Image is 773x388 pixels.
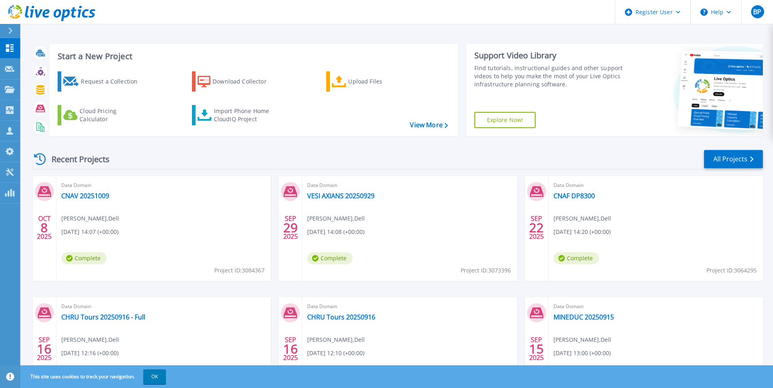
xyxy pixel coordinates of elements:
span: 15 [529,345,544,352]
span: 29 [283,224,298,231]
a: CHRU Tours 20250916 [307,313,375,321]
div: SEP 2025 [283,334,298,364]
div: Find tutorials, instructional guides and other support videos to help you make the most of your L... [474,64,626,88]
a: CHRU Tours 20250916 - Full [61,313,145,321]
button: OK [143,369,166,384]
span: Complete [307,252,353,264]
h3: Start a New Project [58,52,448,61]
span: [DATE] 14:08 (+00:00) [307,227,364,236]
span: [PERSON_NAME] , Dell [553,214,611,223]
div: Support Video Library [474,50,626,61]
span: Complete [61,252,107,264]
span: [PERSON_NAME] , Dell [61,335,119,344]
span: Project ID: 3073396 [461,266,511,275]
div: SEP 2025 [37,334,52,364]
a: CNAF DP8300 [553,192,595,200]
div: Recent Projects [31,149,121,169]
span: 8 [41,224,48,231]
span: Data Domain [307,302,512,311]
span: 16 [283,345,298,352]
div: Download Collector [213,73,278,90]
span: Complete [553,252,599,264]
div: Upload Files [348,73,413,90]
a: VESI AXIANS 20250929 [307,192,375,200]
span: Project ID: 3064295 [706,266,757,275]
div: Request a Collection [81,73,146,90]
span: [PERSON_NAME] , Dell [61,214,119,223]
span: [PERSON_NAME] , Dell [307,214,365,223]
div: SEP 2025 [283,213,298,242]
span: Data Domain [61,302,266,311]
a: Request a Collection [58,71,148,92]
span: Project ID: 3084367 [214,266,265,275]
a: View More [410,121,448,129]
div: SEP 2025 [529,334,544,364]
span: [DATE] 13:00 (+00:00) [553,349,611,358]
span: BP [753,9,761,15]
span: Data Domain [61,181,266,190]
span: [DATE] 14:20 (+00:00) [553,227,611,236]
span: [DATE] 12:16 (+00:00) [61,349,118,358]
a: Cloud Pricing Calculator [58,105,148,125]
a: MINEDUC 20250915 [553,313,614,321]
div: SEP 2025 [529,213,544,242]
a: CNAV 20251009 [61,192,109,200]
span: Data Domain [553,302,758,311]
span: 16 [37,345,52,352]
div: Import Phone Home CloudIQ Project [214,107,277,123]
span: Data Domain [553,181,758,190]
span: This site uses cookies to track your navigation. [22,369,166,384]
div: Cloud Pricing Calculator [80,107,144,123]
span: 22 [529,224,544,231]
div: OCT 2025 [37,213,52,242]
a: Explore Now! [474,112,536,128]
a: Download Collector [192,71,282,92]
a: Upload Files [326,71,417,92]
span: [PERSON_NAME] , Dell [307,335,365,344]
span: [DATE] 14:07 (+00:00) [61,227,118,236]
span: [PERSON_NAME] , Dell [553,335,611,344]
a: All Projects [704,150,763,168]
span: [DATE] 12:10 (+00:00) [307,349,364,358]
span: Data Domain [307,181,512,190]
